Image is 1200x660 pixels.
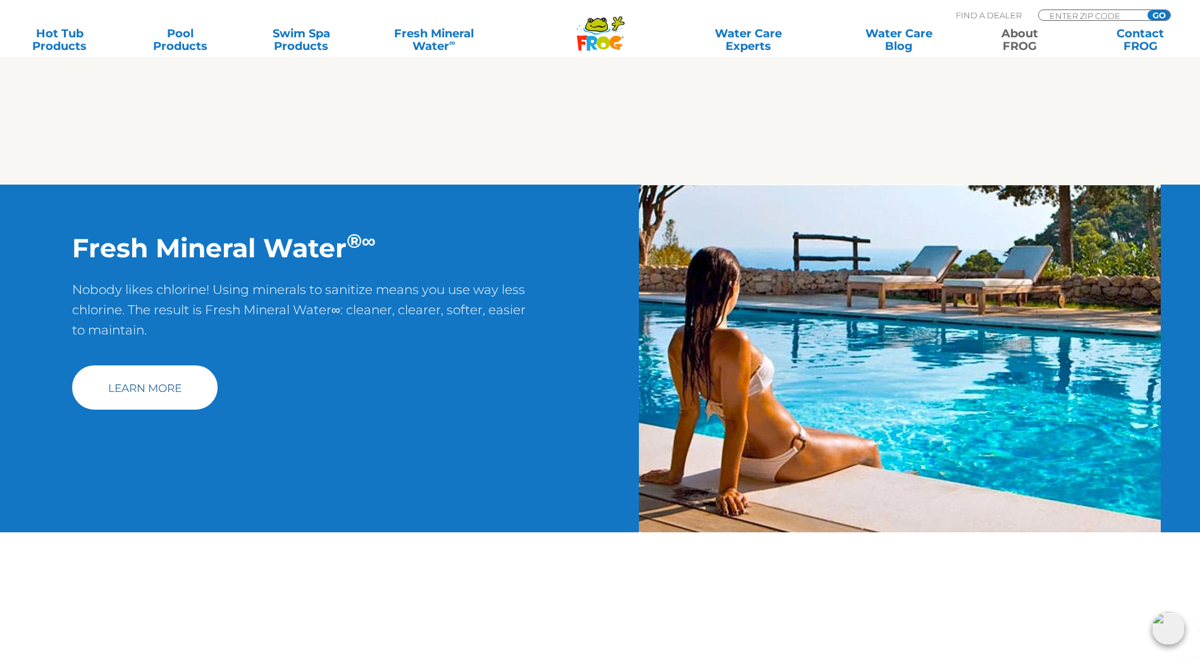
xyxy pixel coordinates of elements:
a: Water CareExperts [672,27,825,52]
sup: ∞ [449,37,455,47]
a: Learn More [72,365,218,410]
p: Find A Dealer [956,9,1022,21]
img: img-truth-about-salt-fpo [639,185,1161,532]
p: Nobody likes chlorine! Using minerals to sanitize means you use way less chlorine. The result is ... [72,279,528,353]
a: Swim SpaProducts [254,27,349,52]
sup: ®∞ [347,229,376,253]
img: openIcon [1152,612,1185,645]
a: AboutFROG [972,27,1067,52]
a: Fresh MineralWater∞ [375,27,493,52]
a: Water CareBlog [851,27,946,52]
h2: Fresh Mineral Water [72,232,528,264]
a: Hot TubProducts [13,27,107,52]
a: PoolProducts [133,27,228,52]
input: GO [1147,10,1170,20]
input: Zip Code Form [1048,10,1134,21]
a: ContactFROG [1093,27,1187,52]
